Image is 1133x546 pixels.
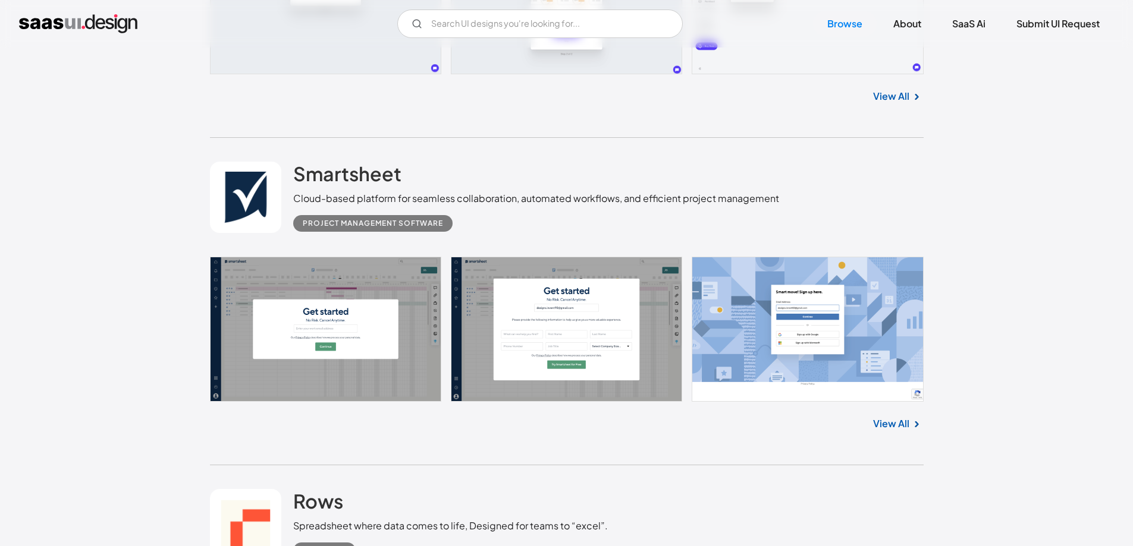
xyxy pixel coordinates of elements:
[293,489,343,519] a: Rows
[397,10,683,38] input: Search UI designs you're looking for...
[303,216,443,231] div: Project Management Software
[293,191,779,206] div: Cloud-based platform for seamless collaboration, automated workflows, and efficient project manag...
[293,162,401,185] h2: Smartsheet
[293,489,343,513] h2: Rows
[938,11,1000,37] a: SaaS Ai
[397,10,683,38] form: Email Form
[1002,11,1114,37] a: Submit UI Request
[873,416,909,431] a: View All
[873,89,909,103] a: View All
[293,519,608,533] div: Spreadsheet where data comes to life, Designed for teams to “excel”.
[813,11,877,37] a: Browse
[293,162,401,191] a: Smartsheet
[879,11,936,37] a: About
[19,14,137,33] a: home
